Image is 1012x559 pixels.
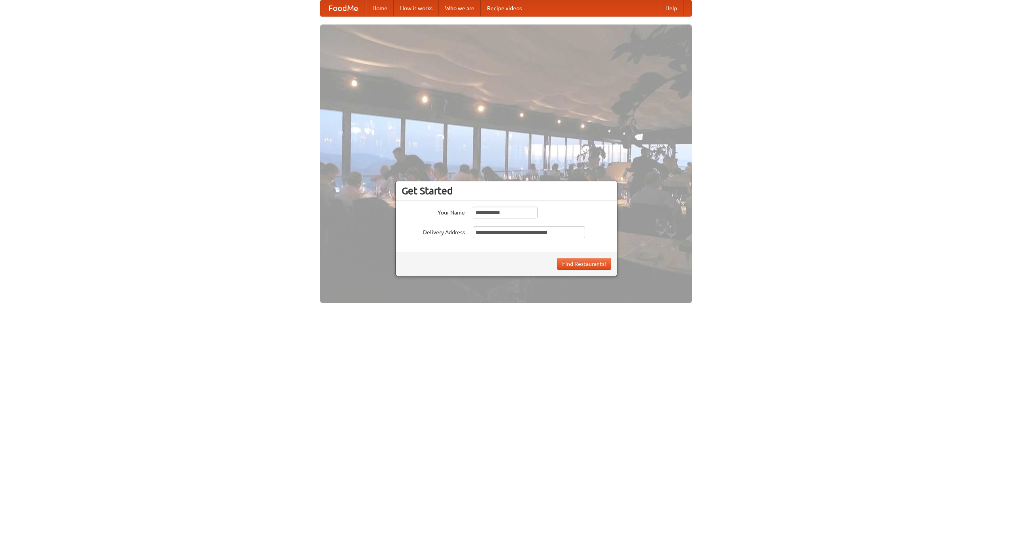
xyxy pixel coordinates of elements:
a: FoodMe [321,0,366,16]
a: Help [659,0,683,16]
label: Your Name [402,207,465,216]
a: Home [366,0,394,16]
a: How it works [394,0,439,16]
h3: Get Started [402,185,611,197]
a: Who we are [439,0,481,16]
label: Delivery Address [402,226,465,236]
button: Find Restaurants! [557,258,611,270]
a: Recipe videos [481,0,528,16]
